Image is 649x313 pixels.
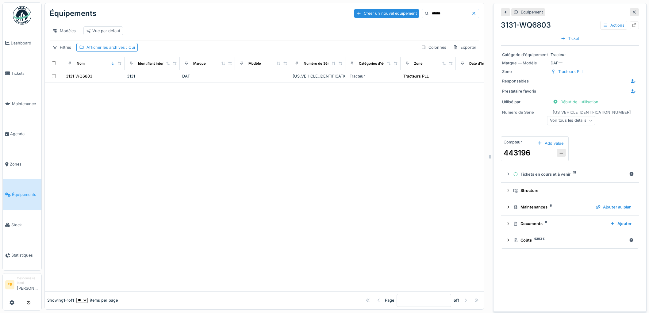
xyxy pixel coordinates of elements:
div: Showing 1 - 1 of 1 [47,297,74,303]
span: Agenda [10,131,39,137]
div: Modèles [50,26,79,35]
div: [US_VEHICLE_IDENTIFICATION_NUMBER] [293,73,343,79]
div: Zone [502,69,548,74]
div: Add value [535,139,566,147]
div: Compteur [504,139,522,145]
div: Équipement [521,9,543,15]
div: Équipements [50,6,96,21]
div: Tracteurs PLL [403,73,429,79]
summary: Documents6Ajouter [503,218,636,229]
div: Maintenances [513,204,591,210]
div: Créer un nouvel équipement [354,9,419,17]
div: Voir tous les détails [547,116,595,125]
img: Badge_color-CXgf-gQk.svg [13,6,31,25]
span: Dashboard [11,40,39,46]
div: Prestataire favoris [502,88,548,94]
a: Agenda [3,119,41,149]
strong: of 1 [454,297,459,303]
a: Maintenance [3,89,41,119]
a: Statistiques [3,240,41,270]
div: Colonnes [418,43,449,52]
a: FB Gestionnaire local[PERSON_NAME] [5,276,39,295]
div: Zone [414,61,423,66]
summary: Tickets en cours et à venir15 [503,169,636,180]
span: Maintenance [12,101,39,107]
div: Tracteurs PLL [558,69,584,74]
div: Marque — Modèle [502,60,548,66]
div: Numéro de Série [304,61,332,66]
div: Actions [600,21,627,30]
div: 3131-WQ6803 [501,20,639,31]
span: : Oui [125,45,135,50]
div: [US_VEHICLE_IDENTIFICATION_NUMBER] [553,109,631,115]
li: [PERSON_NAME] [17,276,39,294]
span: Zones [10,161,39,167]
a: Zones [3,149,41,180]
div: Coûts [513,237,627,243]
div: Marque [193,61,206,66]
div: Documents [513,221,605,227]
div: 3131 [127,73,177,79]
div: Ticket [558,34,582,43]
summary: Structure [503,185,636,197]
div: Exporter [450,43,479,52]
div: Ajouter [608,219,634,228]
li: FB [5,280,14,289]
div: Numéro de Série [502,109,548,115]
a: Équipements [3,179,41,210]
div: Modèle [248,61,261,66]
div: 3131-WQ6803 [66,73,92,79]
span: Tickets [11,71,39,76]
div: Page [385,297,394,303]
div: Tracteur [502,52,638,58]
div: Ajouter au plan [593,203,634,211]
div: Catégorie d'équipement [502,52,548,58]
div: Vue par défaut [86,28,120,34]
div: Structure [513,188,632,193]
div: 443196 [504,147,530,158]
span: Statistiques [11,252,39,258]
div: DAF [182,73,232,79]
span: Stock [11,222,39,228]
div: items per page [76,297,118,303]
div: Gestionnaire local [17,276,39,285]
a: Tickets [3,58,41,89]
div: Identifiant interne [138,61,168,66]
div: Tickets en cours et à venir [513,171,627,177]
div: DAF — [502,60,638,66]
div: Utilisé par [502,99,548,105]
div: Début de l'utilisation [551,98,601,106]
div: Catégories d'équipement [359,61,401,66]
div: Filtres [50,43,74,52]
span: Équipements [12,192,39,197]
summary: Coûts9203 € [503,235,636,246]
div: Afficher les archivés [86,44,135,50]
div: Tracteur [350,73,365,79]
div: Responsables [502,78,548,84]
a: Dashboard [3,28,41,58]
div: Nom [77,61,85,66]
summary: Maintenances5Ajouter au plan [503,201,636,213]
div: Date d'Installation [469,61,499,66]
a: Stock [3,210,41,240]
